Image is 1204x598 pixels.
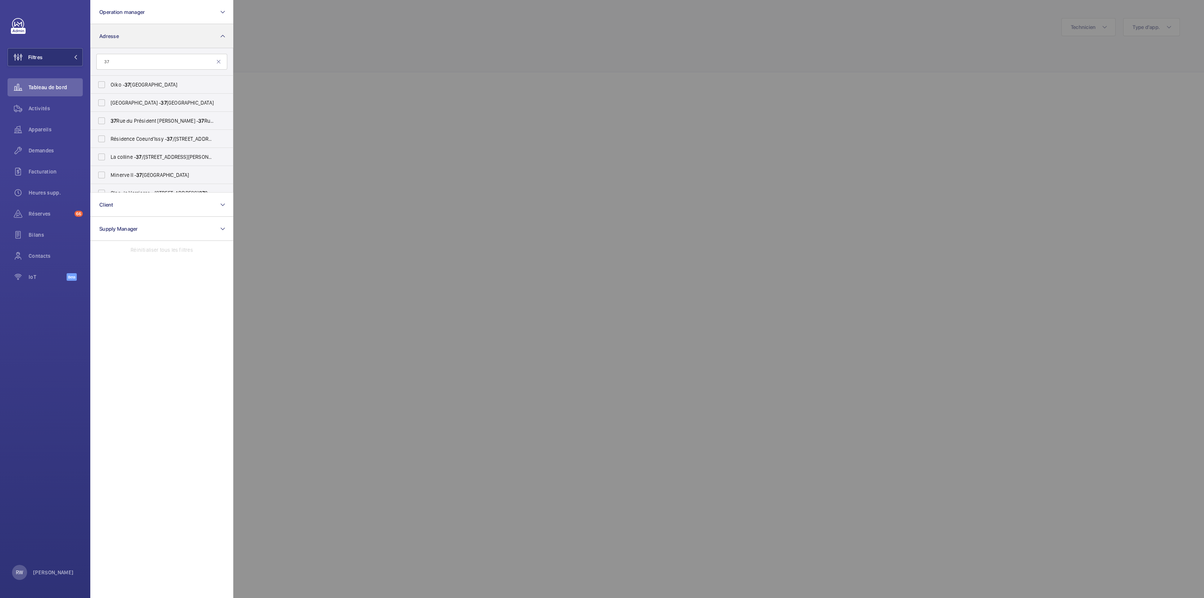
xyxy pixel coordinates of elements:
[29,168,83,175] span: Facturation
[29,231,83,239] span: Bilans
[29,273,67,281] span: IoT
[29,105,83,112] span: Activités
[16,569,23,576] p: RW
[29,84,83,91] span: Tableau de bord
[29,252,83,260] span: Contacts
[29,210,71,218] span: Réserves
[33,569,74,576] p: [PERSON_NAME]
[28,53,43,61] span: Filtres
[67,273,77,281] span: Beta
[74,211,83,217] span: 66
[8,48,83,66] button: Filtres
[29,189,83,196] span: Heures supp.
[29,147,83,154] span: Demandes
[29,126,83,133] span: Appareils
